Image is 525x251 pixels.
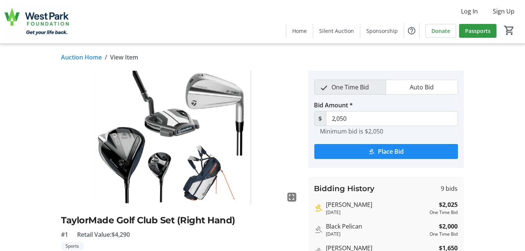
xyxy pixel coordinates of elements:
button: Help [404,23,419,38]
span: Auto Bid [405,80,438,94]
div: [DATE] [326,209,427,216]
span: Donate [431,27,450,35]
span: Silent Auction [319,27,354,35]
span: / [105,53,107,62]
button: Place Bid [314,144,458,159]
span: 9 bids [441,184,458,193]
span: Sponsorship [366,27,398,35]
span: Log In [461,7,478,16]
a: Home [286,24,313,38]
span: Retail Value: $4,290 [77,230,130,239]
div: [PERSON_NAME] [326,200,427,209]
img: West Park Healthcare Centre Foundation's Logo [4,3,71,40]
mat-icon: Outbid [314,225,323,234]
span: Home [292,27,307,35]
div: One Time Bid [430,209,458,216]
span: Sign Up [493,7,515,16]
strong: $2,025 [439,200,458,209]
span: View Item [110,53,138,62]
strong: $2,000 [439,222,458,231]
a: Sponsorship [360,24,404,38]
button: Log In [455,5,484,17]
span: Place Bid [378,147,404,156]
img: Image [61,71,299,205]
span: One Time Bid [327,80,373,94]
button: Sign Up [487,5,521,17]
h2: TaylorMade Golf Club Set (Right Hand) [61,214,299,227]
div: [DATE] [326,231,427,238]
mat-icon: fullscreen [287,193,296,202]
a: Passports [459,24,497,38]
h3: Bidding History [314,183,375,194]
a: Auction Home [61,53,102,62]
tr-hint: Minimum bid is $2,050 [320,128,384,135]
a: Silent Auction [313,24,360,38]
button: Cart [503,24,516,37]
div: Black Pelican [326,222,427,231]
tr-label-badge: Sports [61,242,84,250]
span: Passports [465,27,491,35]
a: Donate [425,24,456,38]
label: Bid Amount * [314,101,353,110]
mat-icon: Highest bid [314,203,323,212]
span: $ [314,111,326,126]
div: One Time Bid [430,231,458,238]
span: #1 [61,230,68,239]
